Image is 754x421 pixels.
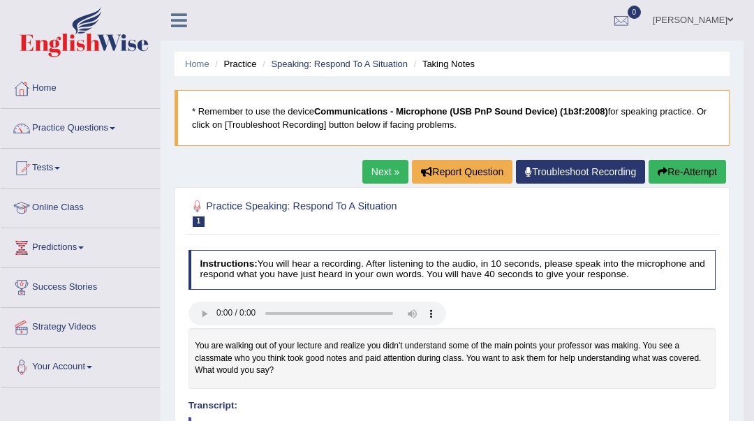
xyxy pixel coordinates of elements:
a: Next » [362,160,408,184]
li: Taking Notes [411,57,475,71]
a: Online Class [1,189,160,223]
a: Predictions [1,228,160,263]
a: Success Stories [1,268,160,303]
a: Home [1,69,160,104]
blockquote: * Remember to use the device for speaking practice. Or click on [Troubleshoot Recording] button b... [175,90,730,146]
h2: Practice Speaking: Respond To A Situation [188,198,515,227]
li: Practice [212,57,256,71]
button: Report Question [412,160,512,184]
span: 0 [628,6,642,19]
button: Re-Attempt [649,160,726,184]
h4: You will hear a recording. After listening to the audio, in 10 seconds, please speak into the mic... [188,250,716,290]
a: Strategy Videos [1,308,160,343]
a: Home [185,59,209,69]
a: Speaking: Respond To A Situation [271,59,408,69]
b: Instructions: [200,258,257,269]
span: 1 [193,216,205,227]
div: You are walking out of your lecture and realize you didn't understand some of the main points you... [188,328,716,389]
a: Troubleshoot Recording [516,160,645,184]
a: Your Account [1,348,160,383]
a: Tests [1,149,160,184]
a: Practice Questions [1,109,160,144]
b: Communications - Microphone (USB PnP Sound Device) (1b3f:2008) [314,106,608,117]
